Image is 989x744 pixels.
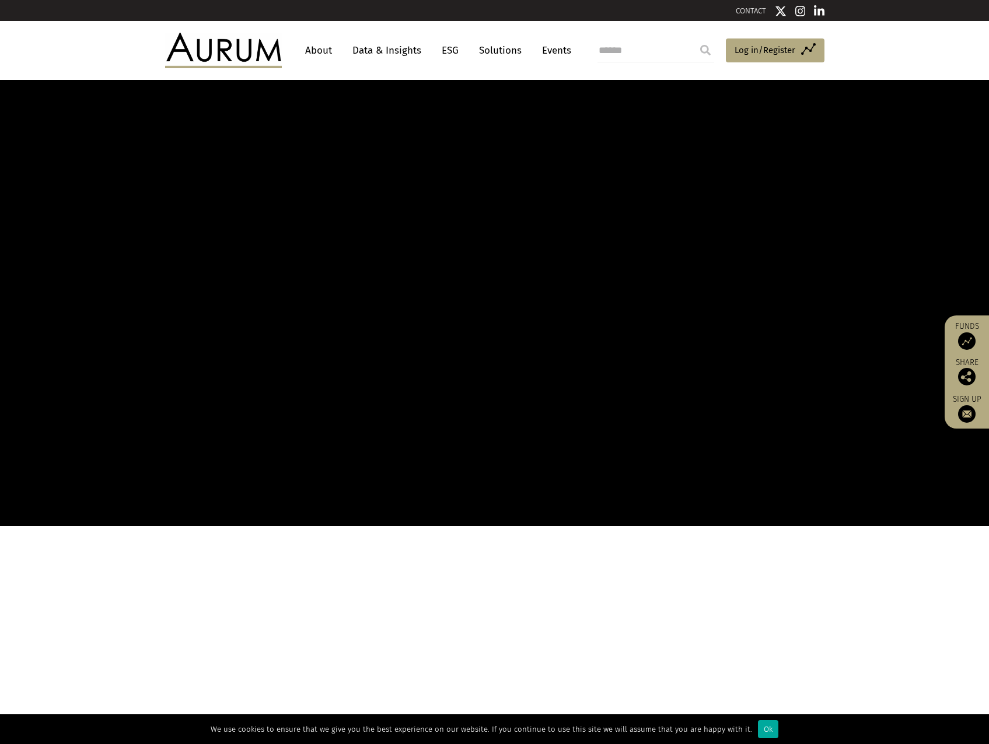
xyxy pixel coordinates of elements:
a: About [299,40,338,61]
a: ESG [436,40,464,61]
div: Share [950,359,983,385]
img: Aurum [165,33,282,68]
img: Share this post [958,368,976,385]
img: Twitter icon [775,5,787,17]
div: Ok [758,720,778,738]
a: CONTACT [736,6,766,15]
a: Solutions [473,40,527,61]
img: Access Funds [958,332,976,350]
a: Data & Insights [347,40,427,61]
a: Sign up [950,394,983,423]
img: Linkedin icon [814,5,824,17]
a: Log in/Register [726,38,824,63]
img: Sign up to our newsletter [958,405,976,423]
a: Funds [950,321,983,350]
input: Submit [694,38,717,62]
a: Events [536,40,571,61]
img: Instagram icon [795,5,806,17]
span: Log in/Register [735,43,795,57]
